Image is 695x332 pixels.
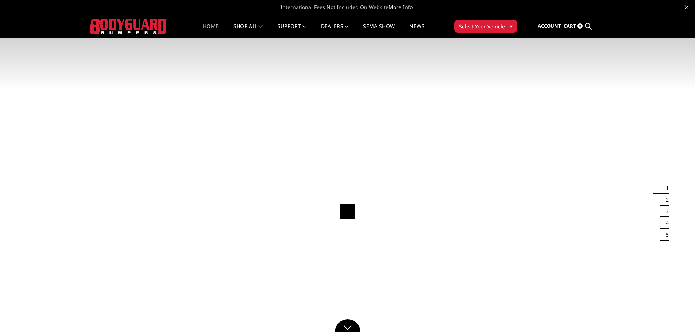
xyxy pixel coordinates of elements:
a: shop all [233,24,263,38]
span: 0 [577,23,583,29]
span: Select Your Vehicle [459,23,505,30]
a: SEMA Show [363,24,395,38]
img: BODYGUARD BUMPERS [90,19,167,34]
a: Cart 0 [564,16,583,36]
button: 3 of 5 [661,206,669,217]
button: 2 of 5 [661,194,669,206]
span: Account [538,23,561,29]
a: Account [538,16,561,36]
button: 5 of 5 [661,229,669,241]
button: Select Your Vehicle [454,20,517,33]
a: Click to Down [335,319,360,332]
a: Dealers [321,24,349,38]
span: ▾ [510,22,513,30]
a: Home [203,24,219,38]
button: 4 of 5 [661,217,669,229]
span: Cart [564,23,576,29]
a: Support [278,24,306,38]
a: News [409,24,424,38]
button: 1 of 5 [661,182,669,194]
a: More Info [389,4,413,11]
